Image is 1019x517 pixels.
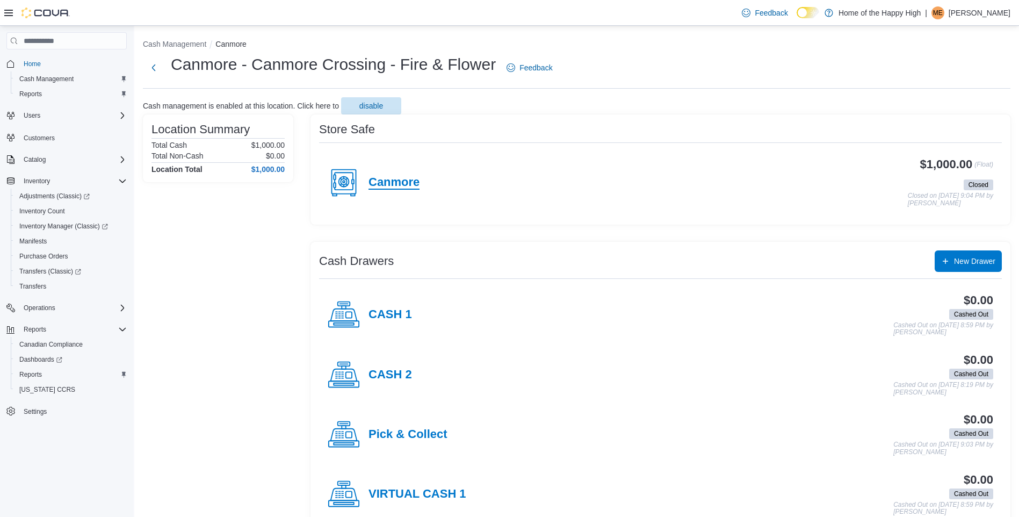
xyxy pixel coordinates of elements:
a: Inventory Count [15,205,69,218]
span: Reports [19,90,42,98]
nav: Complex example [6,52,127,447]
a: Dashboards [11,352,131,367]
a: Reports [15,368,46,381]
p: Home of the Happy High [839,6,921,19]
button: Users [19,109,45,122]
button: Home [2,56,131,71]
span: Cashed Out [949,369,993,379]
p: Cashed Out on [DATE] 9:03 PM by [PERSON_NAME] [893,441,993,456]
span: Canadian Compliance [19,340,83,349]
a: Transfers [15,280,50,293]
button: Purchase Orders [11,249,131,264]
button: Reports [11,367,131,382]
span: Feedback [755,8,787,18]
span: Adjustments (Classic) [15,190,127,203]
span: Cashed Out [949,428,993,439]
a: [US_STATE] CCRS [15,383,80,396]
span: Canadian Compliance [15,338,127,351]
p: | [925,6,927,19]
a: Settings [19,405,51,418]
img: Cova [21,8,70,18]
span: Purchase Orders [19,252,68,261]
span: Reports [24,325,46,334]
span: Closed [964,179,993,190]
a: Transfers (Classic) [11,264,131,279]
button: New Drawer [935,250,1002,272]
button: Customers [2,130,131,145]
span: Washington CCRS [15,383,127,396]
button: Inventory Count [11,204,131,219]
span: disable [359,100,383,111]
span: Transfers [15,280,127,293]
span: Reports [15,88,127,100]
span: Cashed Out [954,369,988,379]
span: Closed [969,180,988,190]
span: Inventory Count [19,207,65,216]
button: Manifests [11,234,131,249]
h4: Canmore [368,176,420,190]
span: Customers [19,131,127,144]
span: [US_STATE] CCRS [19,385,75,394]
h4: Location Total [151,165,203,174]
a: Customers [19,132,59,145]
span: Dashboards [19,355,62,364]
button: Reports [2,322,131,337]
span: New Drawer [954,256,995,267]
span: Cashed Out [949,309,993,320]
span: Inventory Manager (Classic) [15,220,127,233]
p: Cashed Out on [DATE] 8:59 PM by [PERSON_NAME] [893,501,993,516]
span: Catalog [19,153,127,166]
a: Cash Management [15,73,78,85]
span: Transfers [19,282,46,291]
button: Catalog [2,152,131,167]
h3: Store Safe [319,123,375,136]
h3: $1,000.00 [920,158,973,171]
h6: Total Non-Cash [151,152,204,160]
span: Users [19,109,127,122]
a: Adjustments (Classic) [15,190,94,203]
span: Users [24,111,40,120]
a: Manifests [15,235,51,248]
span: Catalog [24,155,46,164]
p: Cash management is enabled at this location. Click here to [143,102,339,110]
button: Reports [19,323,50,336]
h4: Pick & Collect [368,428,447,442]
span: Adjustments (Classic) [19,192,90,200]
a: Adjustments (Classic) [11,189,131,204]
button: [US_STATE] CCRS [11,382,131,397]
a: Inventory Manager (Classic) [11,219,131,234]
a: Dashboards [15,353,67,366]
span: Settings [24,407,47,416]
span: ME [933,6,943,19]
h4: CASH 2 [368,368,412,382]
button: Settings [2,404,131,419]
span: Settings [19,405,127,418]
span: Operations [19,301,127,314]
h6: Total Cash [151,141,187,149]
span: Transfers (Classic) [19,267,81,276]
button: Catalog [19,153,50,166]
span: Cashed Out [954,489,988,499]
span: Reports [15,368,127,381]
span: Inventory [19,175,127,188]
button: Users [2,108,131,123]
span: Feedback [519,62,552,73]
nav: An example of EuiBreadcrumbs [143,39,1010,52]
a: Reports [15,88,46,100]
span: Purchase Orders [15,250,127,263]
button: disable [341,97,401,114]
p: Closed on [DATE] 9:04 PM by [PERSON_NAME] [908,192,993,207]
span: Customers [24,134,55,142]
span: Operations [24,304,55,312]
a: Purchase Orders [15,250,73,263]
button: Canadian Compliance [11,337,131,352]
a: Transfers (Classic) [15,265,85,278]
span: Home [24,60,41,68]
span: Dashboards [15,353,127,366]
p: [PERSON_NAME] [949,6,1010,19]
span: Cash Management [19,75,74,83]
h3: $0.00 [964,294,993,307]
button: Next [143,57,164,78]
a: Home [19,58,45,70]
